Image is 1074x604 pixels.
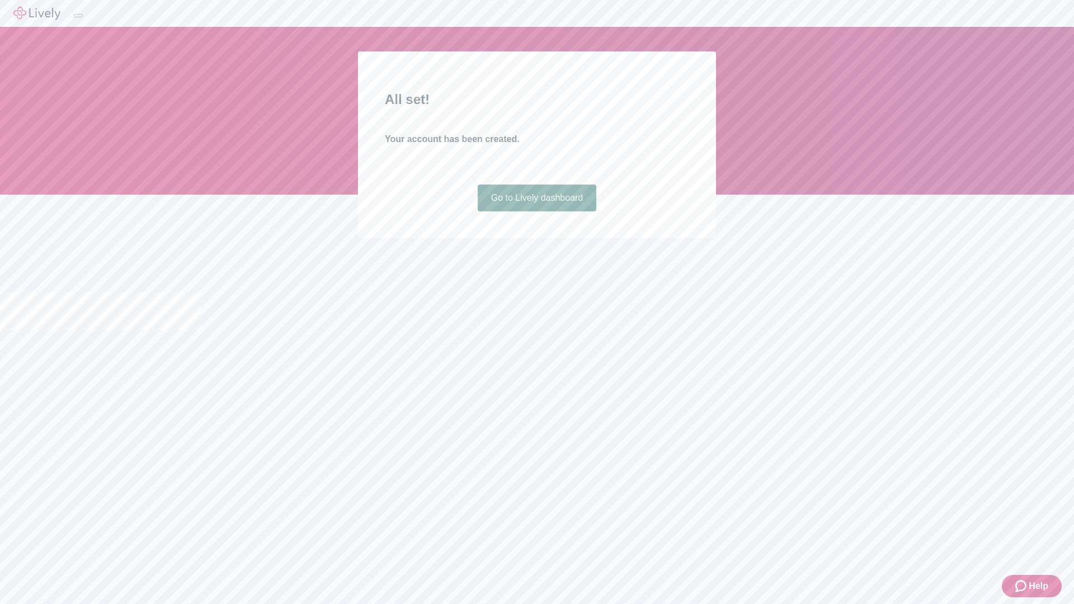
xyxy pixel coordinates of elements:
[478,185,597,211] a: Go to Lively dashboard
[1015,579,1029,593] svg: Zendesk support icon
[74,14,83,17] button: Log out
[1029,579,1048,593] span: Help
[385,89,689,110] h2: All set!
[1002,575,1062,597] button: Zendesk support iconHelp
[385,133,689,146] h4: Your account has been created.
[13,7,60,20] img: Lively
